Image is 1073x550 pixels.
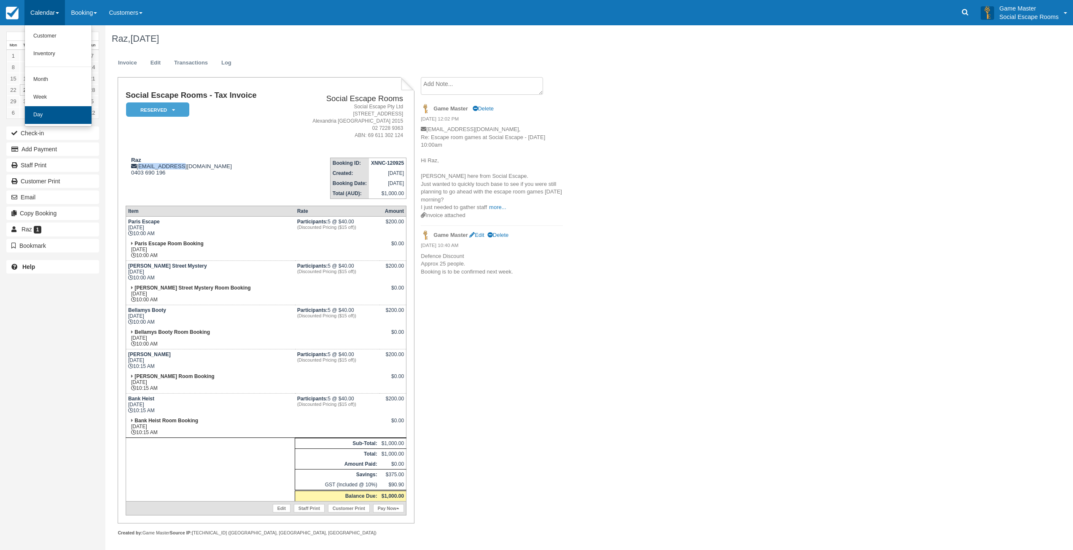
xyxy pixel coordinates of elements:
[25,45,91,63] a: Inventory
[6,190,99,204] button: Email
[297,263,328,269] strong: Participants
[382,351,404,364] div: $200.00
[297,219,328,225] strong: Participants
[297,402,377,407] em: (Discounted Pricing ($15 off))
[7,84,20,96] a: 22
[131,157,141,163] strong: Raz
[25,89,91,106] a: Week
[86,84,99,96] a: 28
[126,102,189,117] em: Reserved
[86,62,99,73] a: 14
[382,307,404,320] div: $200.00
[128,351,171,357] strong: [PERSON_NAME]
[487,232,508,238] a: Delete
[297,313,377,318] em: (Discounted Pricing ($15 off))
[126,91,287,100] h1: Social Escape Rooms - Tax Invoice
[371,160,404,166] strong: XNNC-120925
[290,103,403,140] address: Social Escape Pty Ltd [STREET_ADDRESS] Alexandria [GEOGRAPHIC_DATA] 2015 02 7228 9363 ABN: 69 611...
[20,41,33,50] th: Tue
[126,416,295,438] td: [DATE] 10:15 AM
[126,305,295,327] td: [DATE] 10:00 AM
[86,96,99,107] a: 5
[134,373,214,379] strong: [PERSON_NAME] Room Booking
[295,349,379,372] td: 5 @ $40.00
[297,269,377,274] em: (Discounted Pricing ($15 off))
[369,188,406,199] td: $1,000.00
[379,470,406,480] td: $375.00
[373,504,404,512] a: Pay Now
[112,34,904,44] h1: Raz,
[421,212,563,220] div: Invoice attached
[22,263,35,270] b: Help
[7,107,20,118] a: 6
[382,241,404,253] div: $0.00
[24,25,92,126] ul: Calendar
[126,217,295,239] td: [DATE] 10:00 AM
[134,285,250,291] strong: [PERSON_NAME] Street Mystery Room Booking
[433,105,468,112] strong: Game Master
[86,50,99,62] a: 7
[86,107,99,118] a: 12
[6,126,99,140] button: Check-in
[295,261,379,283] td: 5 @ $40.00
[297,225,377,230] em: (Discounted Pricing ($15 off))
[25,71,91,89] a: Month
[20,73,33,84] a: 16
[999,13,1059,21] p: Social Escape Rooms
[134,241,203,247] strong: Paris Escape Room Booking
[126,371,295,394] td: [DATE] 10:15 AM
[126,261,295,283] td: [DATE] 10:00 AM
[126,394,295,416] td: [DATE] 10:15 AM
[20,50,33,62] a: 2
[330,188,369,199] th: Total (AUD):
[126,206,295,217] th: Item
[134,329,210,335] strong: Bellamys Booty Room Booking
[25,27,91,45] a: Customer
[382,219,404,231] div: $200.00
[126,102,186,118] a: Reserved
[421,242,563,251] em: [DATE] 10:40 AM
[118,530,143,535] strong: Created by:
[295,459,379,470] th: Amount Paid:
[126,327,295,349] td: [DATE] 10:00 AM
[379,206,406,217] th: Amount
[330,168,369,178] th: Created:
[34,226,42,233] span: 1
[489,204,506,210] a: more...
[295,480,379,491] td: GST (Included @ 10%)
[294,504,325,512] a: Staff Print
[382,263,404,276] div: $200.00
[295,449,379,459] th: Total:
[134,418,198,424] strong: Bank Heist Room Booking
[297,357,377,362] em: (Discounted Pricing ($15 off))
[999,4,1059,13] p: Game Master
[379,459,406,470] td: $0.00
[981,6,994,19] img: A3
[86,73,99,84] a: 21
[295,438,379,449] th: Sub-Total:
[128,263,207,269] strong: [PERSON_NAME] Street Mystery
[473,105,494,112] a: Delete
[170,530,192,535] strong: Source IP:
[6,158,99,172] a: Staff Print
[144,55,167,71] a: Edit
[128,396,154,402] strong: Bank Heist
[7,50,20,62] a: 1
[330,178,369,188] th: Booking Date:
[128,307,166,313] strong: Bellamys Booty
[297,307,328,313] strong: Participants
[297,351,328,357] strong: Participants
[290,94,403,103] h2: Social Escape Rooms
[421,252,563,276] p: Defence Discount Approx 25 people. Booking is to be confirmed next week.
[86,41,99,50] th: Sun
[379,449,406,459] td: $1,000.00
[382,285,404,298] div: $0.00
[295,394,379,416] td: 5 @ $40.00
[6,7,19,19] img: checkfront-main-nav-mini-logo.png
[20,107,33,118] a: 7
[7,62,20,73] a: 8
[369,178,406,188] td: [DATE]
[382,373,404,386] div: $0.00
[379,480,406,491] td: $90.90
[295,305,379,327] td: 5 @ $40.00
